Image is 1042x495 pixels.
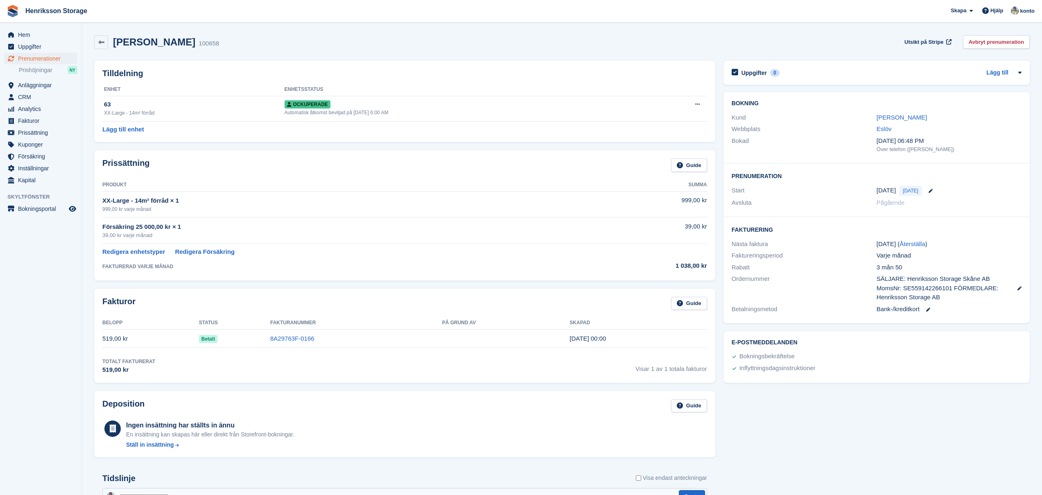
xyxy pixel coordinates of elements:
span: Skyltfönster [7,193,81,201]
time: 2025-08-14 22:00:53 UTC [570,335,606,342]
div: 39,00 kr varje månad [102,231,591,240]
span: Försäkring [18,151,67,162]
div: Totalt fakturerat [102,358,155,365]
a: Ställ in insättning [126,441,294,449]
a: Förhandsgranska butik [68,204,77,214]
div: [DATE] ( ) [877,240,1022,249]
span: konto [1020,7,1035,15]
h2: Bokning [732,100,1022,107]
a: Utsikt på Stripe [901,35,953,49]
div: Inflyttningsdagsinstruktioner [739,364,816,373]
h2: Fakturor [102,297,136,310]
span: Bokningsportal [18,203,67,215]
div: 999,00 kr varje månad [102,206,591,213]
div: Bokningsbekräftelse [739,352,795,362]
a: Återställa [900,240,925,247]
div: Nästa faktura [732,240,877,249]
a: menu [4,151,77,162]
a: menu [4,127,77,138]
a: menu [4,174,77,186]
span: Inställningar [18,163,67,174]
td: 519,00 kr [102,330,199,348]
a: menu [4,29,77,41]
a: Redigera Försäkring [175,247,235,257]
div: [DATE] 06:48 PM [877,136,1022,146]
span: CRM [18,91,67,103]
div: Ställ in insättning [126,441,174,449]
span: Fakturor [18,115,67,127]
div: Automatisk åtkomst beviljad på [DATE] 6:00 AM [285,109,647,116]
a: Henriksson Storage [22,4,90,18]
span: Prenumerationer [18,53,67,64]
span: SÄLJARE: Henriksson Storage Skåne AB MomsNr: SE559142266101 FÖRMEDLARE: Henriksson Storage AB [877,274,1009,302]
a: Lägg till [986,68,1008,78]
a: Guide [671,297,707,310]
a: menu [4,163,77,174]
a: menu [4,41,77,52]
div: NY [68,66,77,74]
th: Skapad [570,316,707,330]
a: 8A29763F-0166 [270,335,314,342]
h2: Deposition [102,399,145,413]
div: Bokad [732,136,877,154]
h2: E-postmeddelanden [732,339,1022,346]
img: stora-icon-8386f47178a22dfd0bd8f6a31ec36ba5ce8667c1dd55bd0f319d3a0aa187defe.svg [7,5,19,17]
span: Kuponger [18,139,67,150]
div: XX-Large - 14m² förråd × 1 [102,196,591,206]
h2: Prissättning [102,158,150,172]
span: Hjälp [990,7,1004,15]
div: XX-Large - 14m² förråd [104,109,285,117]
h2: Uppgifter [741,69,767,77]
span: Hem [18,29,67,41]
a: Lägg till enhet [102,125,144,134]
a: Guide [671,158,707,172]
a: [PERSON_NAME] [877,114,927,121]
a: Eslöv [877,125,892,132]
div: Kund [732,113,877,122]
a: menu [4,91,77,103]
th: På grund av [442,316,570,330]
div: Avsluta [732,198,877,208]
span: Kapital [18,174,67,186]
span: Anläggningar [18,79,67,91]
span: [DATE] [899,186,922,196]
span: Betalt [199,335,217,343]
th: Belopp [102,316,199,330]
div: Över telefon ([PERSON_NAME]) [877,145,1022,154]
h2: Tilldelning [102,69,707,78]
span: Visar 1 av 1 totala fakturor [635,358,707,375]
span: Analytics [18,103,67,115]
input: Visa endast anteckningar [636,474,641,482]
td: 999,00 kr [591,191,707,217]
th: Enhet [102,83,285,96]
a: menu [4,79,77,91]
div: Webbplats [732,124,877,134]
div: 0 [770,69,780,77]
div: Ordernummer [732,274,877,302]
div: 3 mån 50 [877,263,1022,272]
a: Prishöjningar NY [19,66,77,75]
div: Betalningsmetod [732,305,877,314]
h2: [PERSON_NAME] [113,36,195,47]
div: 63 [104,100,285,109]
span: Prissättning [18,127,67,138]
a: menu [4,53,77,64]
h2: Prenumeration [732,172,1022,180]
label: Visa endast anteckningar [636,474,707,482]
div: FAKTURERAD VARJE MÅNAD [102,263,591,270]
span: Ockuperade [285,100,330,108]
th: Enhetsstatus [285,83,647,96]
a: Redigera enhetstyper [102,247,165,257]
a: menu [4,139,77,150]
td: 39,00 kr [591,217,707,244]
th: Status [199,316,270,330]
div: Bank-/kreditkort [877,305,1022,314]
span: Prishöjningar [19,66,52,74]
span: Pågående [877,199,904,206]
div: 100658 [199,39,219,48]
div: Ingen insättning har ställts in ännu [126,420,294,430]
h2: Tidslinje [102,474,136,483]
div: Rabatt [732,263,877,272]
a: meny [4,203,77,215]
time: 2025-08-14 22:00:00 UTC [877,186,896,195]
